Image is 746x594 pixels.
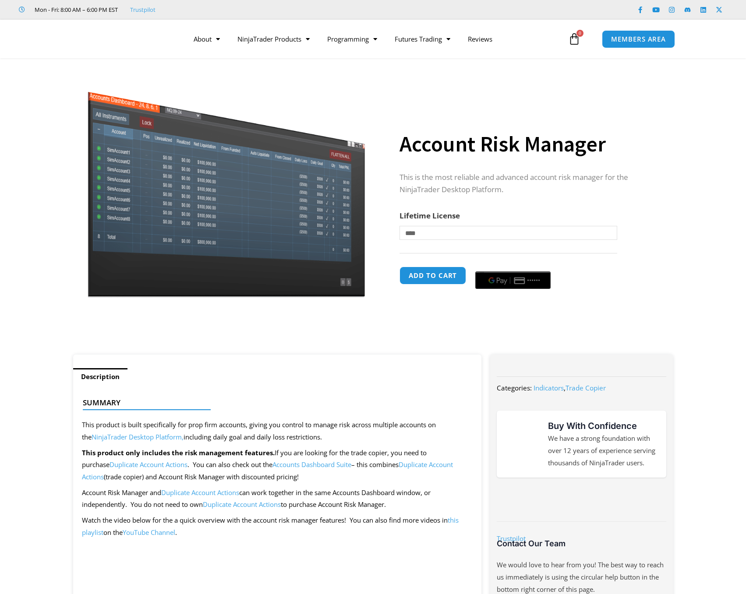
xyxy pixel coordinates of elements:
img: mark thumbs good 43913 | Affordable Indicators – NinjaTrader [506,428,537,460]
label: Lifetime License [400,211,460,221]
a: Duplicate Account Actions [110,460,187,469]
p: If you are looking for the trade copier, you need to purchase . You can also check out the – this... [82,447,473,484]
a: Trade Copier [566,383,606,392]
iframe: Secure payment input frame [474,265,552,266]
a: Accounts Dashboard Suite [272,460,351,469]
a: Indicators [534,383,564,392]
a: NinjaTrader Products [229,29,318,49]
text: •••••• [527,278,541,284]
a: 0 [555,26,594,52]
h3: Buy With Confidence [548,419,658,432]
p: Watch the video below for the a quick overview with the account risk manager features! You can al... [82,514,473,539]
a: Futures Trading [386,29,459,49]
a: Duplicate Account Actions [203,500,281,509]
p: This is the most reliable and advanced account risk manager for the NinjaTrader Desktop Platform. [400,171,655,197]
h4: Summary [83,398,465,407]
p: We have a strong foundation with over 12 years of experience serving thousands of NinjaTrader users. [548,432,658,469]
button: Add to cart [400,267,466,285]
a: About [185,29,229,49]
span: Categories: [497,383,532,392]
img: NinjaTrader Wordmark color RGB | Affordable Indicators – NinjaTrader [516,492,647,508]
button: Buy with GPay [475,271,551,289]
strong: This product only includes the risk management features. [82,448,275,457]
a: YouTube Channel [123,528,175,537]
a: Trustpilot [130,4,156,15]
span: , [534,383,606,392]
nav: Menu [185,29,566,49]
p: Account Risk Manager and can work together in the same Accounts Dashboard window, or independentl... [82,487,473,511]
a: this playlist [82,516,459,537]
a: Duplicate Account Actions [161,488,239,497]
span: Mon - Fri: 8:00 AM – 6:00 PM EST [32,4,118,15]
h1: Account Risk Manager [400,129,655,159]
span: 0 [576,30,583,37]
p: This product is built specifically for prop firm accounts, giving you control to manage risk acro... [82,419,473,443]
a: MEMBERS AREA [602,30,675,48]
img: LogoAI | Affordable Indicators – NinjaTrader [59,23,153,55]
img: Screenshot 2024-08-26 15462845454 [85,74,367,298]
a: Description [73,368,127,385]
span: MEMBERS AREA [611,36,666,42]
a: NinjaTrader Desktop Platform, [92,432,184,441]
a: Trustpilot [497,534,526,543]
a: Reviews [459,29,501,49]
a: Programming [318,29,386,49]
h3: Contact Our Team [497,538,666,548]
